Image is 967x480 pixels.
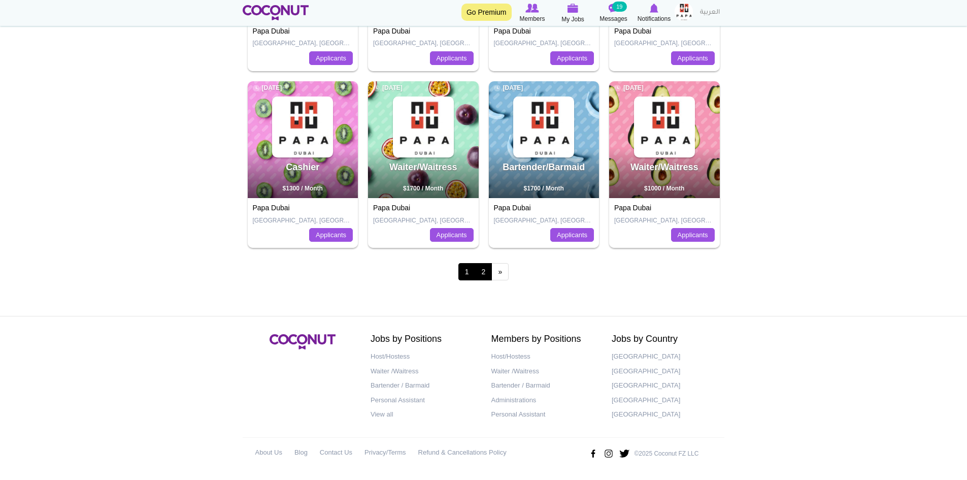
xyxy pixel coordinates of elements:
a: Waiter/Waitress [389,162,457,172]
span: $1700 / Month [524,185,564,192]
a: Browse Members Members [512,3,553,24]
span: [DATE] [494,84,523,92]
a: Applicants [550,51,594,66]
p: [GEOGRAPHIC_DATA], [GEOGRAPHIC_DATA] [614,39,715,48]
p: [GEOGRAPHIC_DATA], [GEOGRAPHIC_DATA] [494,39,594,48]
a: Blog [294,445,308,460]
img: Home [243,5,309,20]
a: Go Premium [461,4,512,21]
img: Browse Members [525,4,539,13]
a: Applicants [309,51,353,66]
a: 2 [475,263,492,280]
a: [GEOGRAPHIC_DATA] [612,364,717,379]
span: [DATE] [253,84,282,92]
img: Notifications [650,4,658,13]
a: العربية [695,3,725,23]
a: Applicants [671,51,715,66]
a: Waiter/Waitress [630,162,698,172]
p: [GEOGRAPHIC_DATA], [GEOGRAPHIC_DATA] [253,216,353,225]
a: View all [371,407,476,422]
span: [DATE] [373,84,403,92]
a: Bartender / Barmaid [491,378,597,393]
a: [GEOGRAPHIC_DATA] [612,378,717,393]
a: Bartender/Barmaid [503,162,585,172]
a: [GEOGRAPHIC_DATA] [612,407,717,422]
a: Papa Dubai [614,204,651,212]
img: Instagram [603,445,614,462]
span: My Jobs [561,14,584,24]
a: Applicants [309,228,353,242]
span: Notifications [638,14,671,24]
a: Refund & Cancellations Policy [418,445,507,460]
a: Administrations [491,393,597,408]
p: [GEOGRAPHIC_DATA], [GEOGRAPHIC_DATA] [494,216,594,225]
small: 19 [612,2,626,12]
a: Applicants [430,228,474,242]
p: [GEOGRAPHIC_DATA], [GEOGRAPHIC_DATA] [614,216,715,225]
a: About Us [255,445,282,460]
p: [GEOGRAPHIC_DATA], [GEOGRAPHIC_DATA] [253,39,353,48]
a: Papa Dubai [253,27,290,35]
a: Contact Us [320,445,352,460]
a: Applicants [671,228,715,242]
a: [GEOGRAPHIC_DATA] [612,393,717,408]
a: Messages Messages 19 [593,3,634,24]
p: [GEOGRAPHIC_DATA], [GEOGRAPHIC_DATA] [373,39,474,48]
h2: Jobs by Positions [371,334,476,344]
a: Applicants [430,51,474,66]
img: Facebook [587,445,598,462]
a: Papa Dubai [373,27,410,35]
a: [GEOGRAPHIC_DATA] [612,349,717,364]
img: Papa Dubai [394,98,453,156]
a: Papa Dubai [373,204,410,212]
h2: Jobs by Country [612,334,717,344]
span: Members [519,14,545,24]
img: Coconut [270,334,336,349]
span: $1700 / Month [403,185,443,192]
h2: Members by Positions [491,334,597,344]
p: [GEOGRAPHIC_DATA], [GEOGRAPHIC_DATA] [373,216,474,225]
a: Papa Dubai [494,27,531,35]
span: $1000 / Month [644,185,684,192]
a: Host/Hostess [371,349,476,364]
a: Privacy/Terms [364,445,406,460]
a: Notifications Notifications [634,3,675,24]
a: next › [491,263,509,280]
a: Applicants [550,228,594,242]
a: My Jobs My Jobs [553,3,593,24]
a: Personal Assistant [491,407,597,422]
span: 1 [458,263,476,280]
img: Papa Dubai [635,98,694,156]
img: Papa Dubai [514,98,573,156]
a: Papa Dubai [253,204,290,212]
a: Waiter /Waitress [371,364,476,379]
a: Papa Dubai [494,204,531,212]
img: Messages [609,4,619,13]
a: Waiter /Waitress [491,364,597,379]
p: ©2025 Coconut FZ LLC [635,450,699,458]
a: Personal Assistant [371,393,476,408]
img: Twitter [619,445,630,462]
img: Papa Dubai [273,98,332,156]
a: Papa Dubai [614,27,651,35]
span: [DATE] [614,84,644,92]
a: Cashier [286,162,319,172]
a: Host/Hostess [491,349,597,364]
span: Messages [599,14,627,24]
a: Bartender / Barmaid [371,378,476,393]
img: My Jobs [568,4,579,13]
span: $1300 / Month [283,185,323,192]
